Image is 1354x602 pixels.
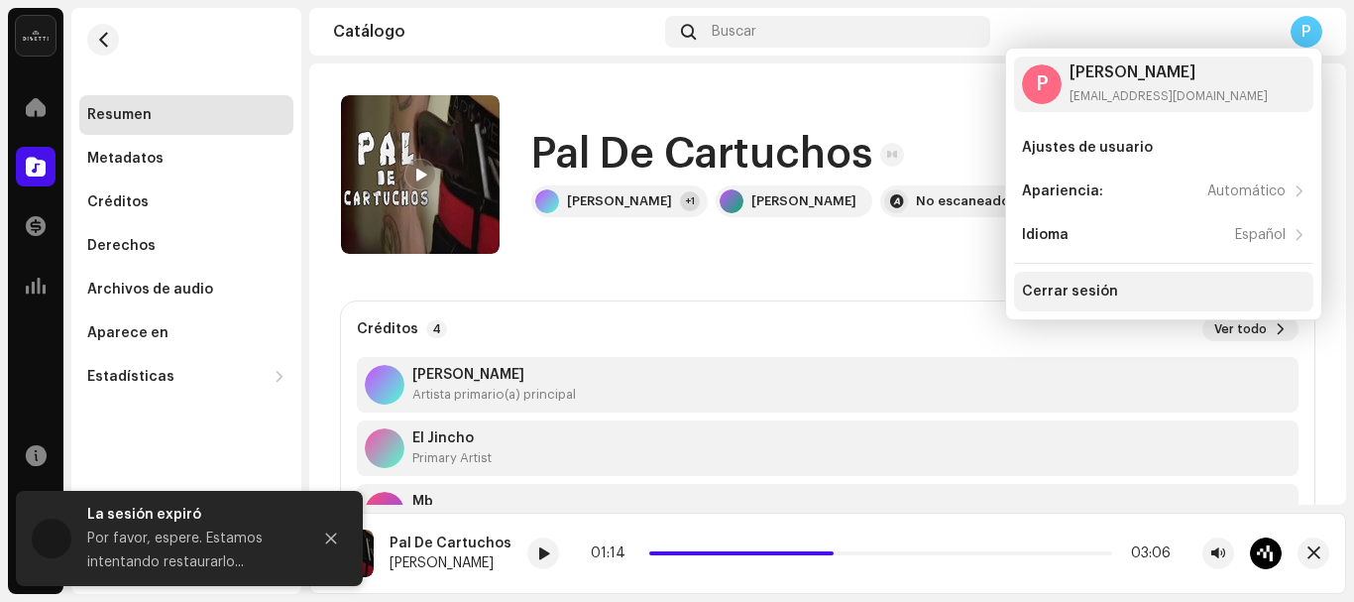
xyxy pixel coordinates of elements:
[1014,172,1313,211] re-m-nav-item: Apariencia:
[79,139,293,179] re-m-nav-item: Metadatos
[1070,88,1268,104] div: [EMAIL_ADDRESS][DOMAIN_NAME]
[751,193,856,209] div: [PERSON_NAME]
[87,194,149,210] div: Créditos
[79,357,293,397] re-m-nav-dropdown: Estadísticas
[1235,227,1286,243] div: Español
[390,536,511,551] div: Pal De Cartuchos
[1214,321,1267,337] span: Ver todo
[412,494,469,510] strong: Mb
[712,24,756,40] span: Buscar
[680,191,700,211] div: +1
[1014,272,1313,311] re-m-nav-item: Cerrar sesión
[1022,64,1062,104] div: P
[916,193,1010,209] div: No escaneado
[412,367,576,383] strong: Pablo piddy
[79,313,293,353] re-m-nav-item: Aparece en
[1014,215,1313,255] re-m-nav-item: Idioma
[311,519,351,558] button: Close
[357,321,418,337] strong: Créditos
[1022,284,1118,300] div: Cerrar sesión
[1022,183,1103,199] div: Apariencia:
[412,387,576,403] div: Artista primario(a) principal
[16,16,56,56] img: 02a7c2d3-3c89-4098-b12f-2ff2945c95ee
[412,430,492,446] strong: El Jincho
[412,450,492,466] div: Primary Artist
[333,24,657,40] div: Catálogo
[79,226,293,266] re-m-nav-item: Derechos
[87,369,174,385] div: Estadísticas
[1014,128,1313,168] re-m-nav-item: Ajustes de usuario
[1291,16,1322,48] div: P
[87,282,213,298] div: Archivos de audio
[87,503,295,527] div: La sesión expiró
[591,545,641,561] div: 01:14
[1022,140,1153,156] div: Ajustes de usuario
[390,555,511,571] div: [PERSON_NAME]
[87,527,295,574] div: Por favor, espere. Estamos intentando restaurarlo...
[426,320,447,338] p-badge: 4
[341,95,500,254] img: b11a9e4b-e7b4-4bbe-8be5-21523a1ae9e8
[87,238,156,254] div: Derechos
[1022,227,1069,243] div: Idioma
[79,95,293,135] re-m-nav-item: Resumen
[1202,317,1298,341] button: Ver todo
[87,151,164,167] div: Metadatos
[1070,64,1268,80] div: [PERSON_NAME]
[531,132,872,178] h1: Pal De Cartuchos
[1207,183,1286,199] div: Automático
[87,325,169,341] div: Aparece en
[1120,545,1171,561] div: 03:06
[567,193,672,209] div: [PERSON_NAME]
[79,270,293,309] re-m-nav-item: Archivos de audio
[79,182,293,222] re-m-nav-item: Créditos
[87,107,152,123] div: Resumen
